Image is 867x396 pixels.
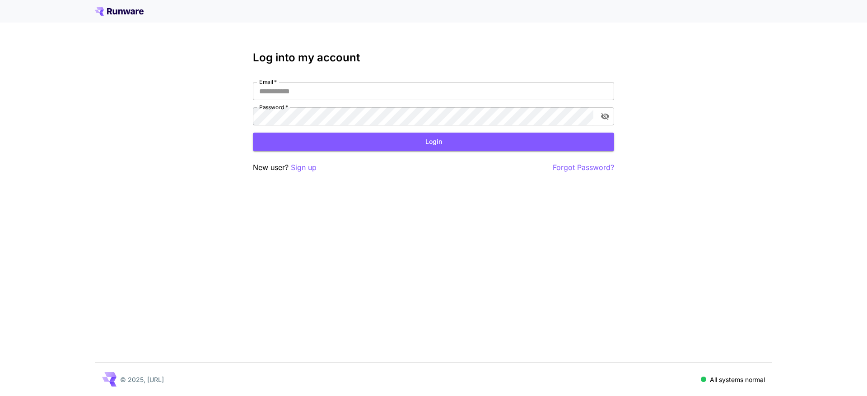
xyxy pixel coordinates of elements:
[553,162,614,173] button: Forgot Password?
[253,51,614,64] h3: Log into my account
[597,108,613,124] button: toggle password visibility
[710,375,765,384] p: All systems normal
[291,162,317,173] button: Sign up
[253,162,317,173] p: New user?
[120,375,164,384] p: © 2025, [URL]
[259,78,277,86] label: Email
[253,133,614,151] button: Login
[259,103,288,111] label: Password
